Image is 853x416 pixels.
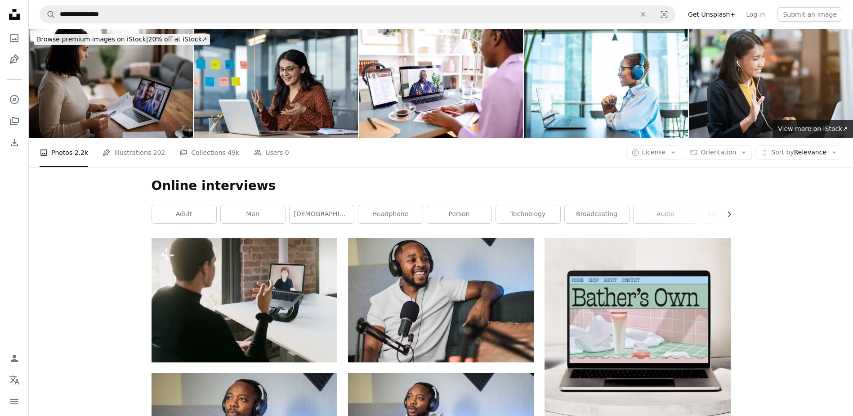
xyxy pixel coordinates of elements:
[152,205,216,223] a: adult
[153,148,165,158] span: 202
[565,205,629,223] a: broadcasting
[228,148,239,158] span: 49k
[37,36,148,43] span: Browse premium images on iStock |
[496,205,560,223] a: technology
[653,6,675,23] button: Visual search
[683,7,741,22] a: Get Unsplash+
[40,6,55,23] button: Search Unsplash
[152,178,731,194] h1: Online interviews
[179,138,239,167] a: Collections 49k
[348,238,534,362] img: a man wearing headphones sitting in front of a microphone
[254,138,289,167] a: Users 0
[634,205,698,223] a: audio
[5,50,23,68] a: Illustrations
[778,125,848,132] span: View more on iStock ↗
[524,29,688,138] img: Video call with HR manager: job interview
[103,138,165,167] a: Illustrations 202
[285,148,289,158] span: 0
[773,120,853,138] a: View more on iStock↗
[642,149,666,156] span: License
[427,205,491,223] a: person
[358,205,423,223] a: headphone
[685,145,752,160] button: Orientation
[755,145,842,160] button: Sort byRelevance
[702,205,767,223] a: audio equipment
[221,205,285,223] a: man
[152,238,337,362] img: a person sitting at a table with a laptop
[5,349,23,367] a: Log in / Sign up
[40,5,675,23] form: Find visuals sitewide
[37,36,207,43] span: 20% off at iStock ↗
[359,29,523,138] img: Man talking on a job interview
[626,145,682,160] button: License
[152,296,337,304] a: a person sitting at a table with a laptop
[5,90,23,109] a: Explore
[29,29,193,138] img: Woman reviewing a resume during a virtual job interview
[771,148,826,157] span: Relevance
[701,149,736,156] span: Orientation
[5,393,23,411] button: Menu
[5,29,23,47] a: Photos
[5,134,23,152] a: Download History
[29,29,215,50] a: Browse premium images on iStock|20% off at iStock↗
[194,29,358,138] img: Young business woman inside office using laptop for video call, female worker smiling and talking...
[633,6,653,23] button: Clear
[741,7,770,22] a: Log in
[290,205,354,223] a: [DEMOGRAPHIC_DATA]
[689,29,853,138] img: close up asian woman use earphone connect to laptop and talking greeting by video conference with...
[721,205,731,223] button: scroll list to the right
[777,7,842,22] button: Submit an image
[348,296,534,304] a: a man wearing headphones sitting in front of a microphone
[771,149,794,156] span: Sort by
[5,112,23,130] a: Collections
[5,371,23,389] button: Language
